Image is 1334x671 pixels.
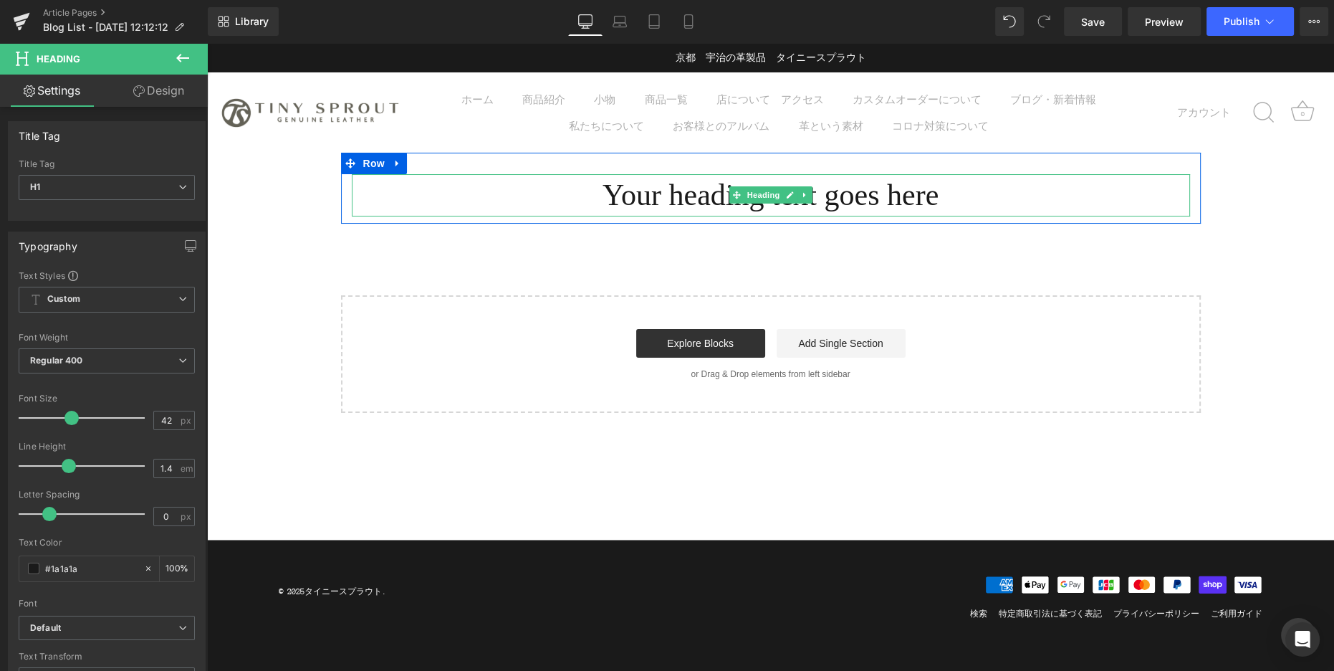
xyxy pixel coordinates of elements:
a: タイニースプラウト [97,544,175,553]
div: Text Transform [19,652,195,662]
div: Line Height [19,442,195,452]
a: Laptop [603,7,637,36]
a: Article Pages [43,7,208,19]
div: Font [19,599,195,609]
a: New Library [208,7,279,36]
div: Title Tag [19,122,61,142]
span: Publish [1224,16,1259,27]
a: 検索 [763,566,780,576]
a: Design [107,75,211,107]
span: em [181,464,193,473]
b: H1 [30,181,40,192]
span: Preview [1145,14,1184,29]
span: © 2025 . [72,544,179,553]
a: Add Single Section [570,286,699,315]
a: Desktop [568,7,603,36]
div: Text Styles [19,270,195,281]
div: Font Size [19,394,195,404]
span: Row [153,110,181,131]
div: Font Weight [19,333,195,343]
span: Heading [537,143,575,161]
span: px [181,512,193,521]
button: Redo [1030,7,1058,36]
a: ご利用ガイド [1004,566,1055,576]
a: Explore Blocks [429,286,558,315]
span: Library [235,15,269,28]
b: Custom [47,293,80,305]
a: プライバシーポリシー [906,566,992,576]
a: Mobile [671,7,706,36]
div: Open Intercom Messenger [1285,622,1320,657]
a: Preview [1128,7,1201,36]
span: px [181,416,193,425]
div: Text Color [19,538,195,548]
a: 特定商取引法に基づく表記 [792,566,895,576]
a: Expand / Collapse [181,110,200,131]
b: Regular 400 [30,355,83,366]
button: Publish [1206,7,1294,36]
div: % [160,556,194,581]
div: Letter Spacing [19,490,195,500]
input: Color [45,561,137,576]
span: Blog List - [DATE] 12:12:12 [43,22,168,33]
i: Default [30,622,61,634]
a: Expand / Collapse [590,143,605,161]
div: Typography [19,232,77,252]
div: Title Tag [19,159,195,169]
span: Heading [37,53,80,65]
button: Undo [995,7,1024,36]
button: More [1300,7,1328,36]
span: Save [1081,14,1105,29]
p: or Drag & Drop elements from left sidebar [157,326,971,336]
a: Tablet [637,7,671,36]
